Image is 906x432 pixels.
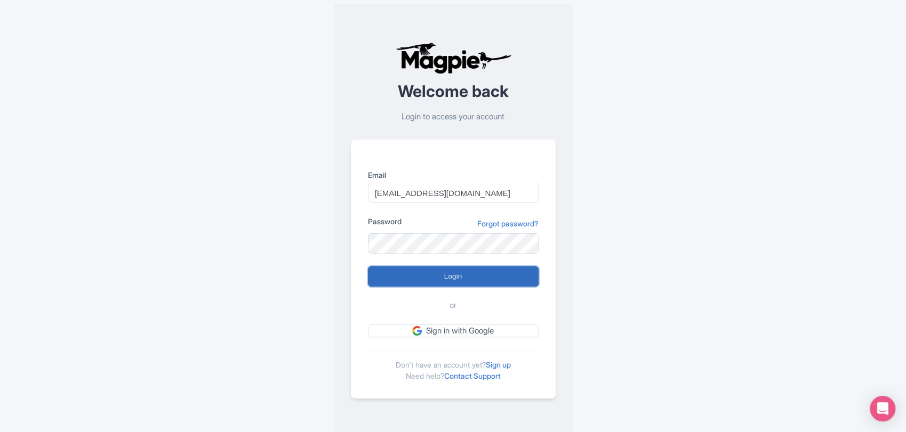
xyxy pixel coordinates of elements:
label: Email [368,169,539,181]
div: Don't have an account yet? Need help? [368,350,539,381]
input: you@example.com [368,183,539,203]
img: logo-ab69f6fb50320c5b225c76a69d11143b.png [393,42,513,74]
p: Login to access your account [351,111,556,123]
input: Login [368,266,539,287]
a: Contact Support [444,371,501,380]
img: google.svg [412,326,422,336]
a: Forgot password? [477,218,539,229]
h2: Welcome back [351,83,556,100]
a: Sign up [486,360,511,369]
span: or [450,299,456,312]
a: Sign in with Google [368,324,539,338]
label: Password [368,216,402,227]
div: Open Intercom Messenger [870,396,895,421]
